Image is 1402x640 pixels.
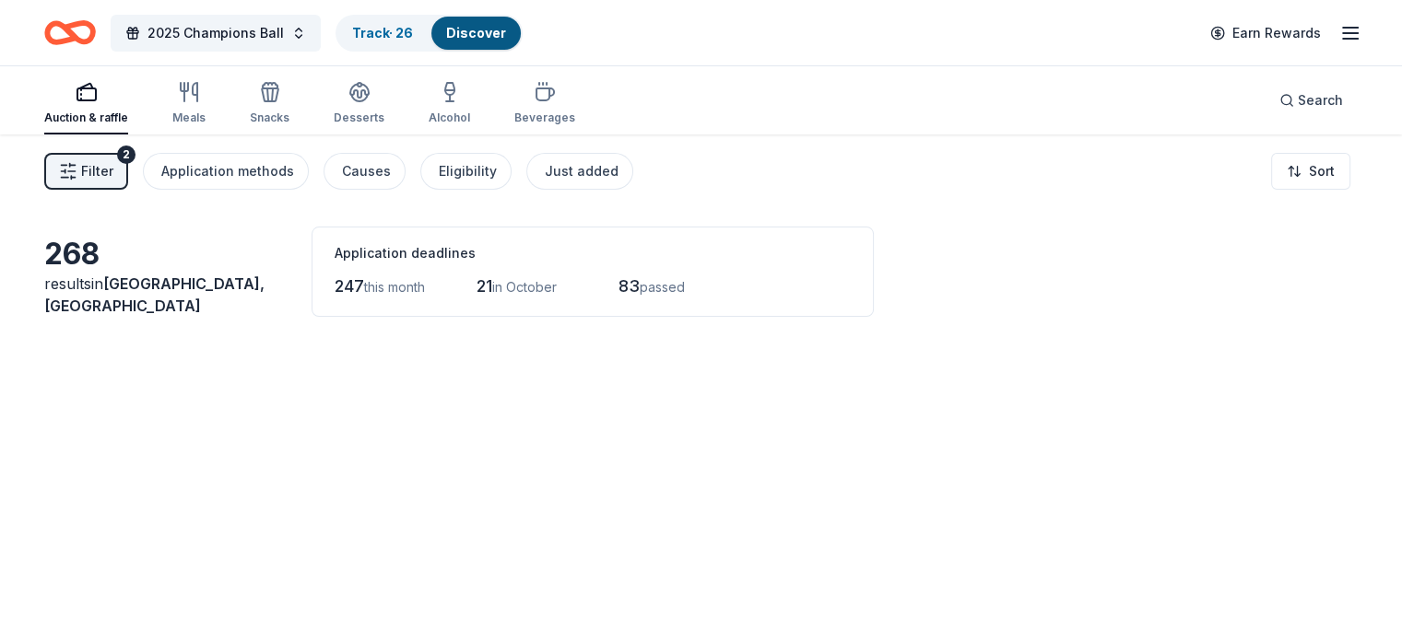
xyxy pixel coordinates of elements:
button: Filter2 [44,153,128,190]
div: Meals [172,111,206,125]
span: in [44,274,265,315]
div: results [44,273,289,317]
div: Application deadlines [335,242,851,264]
a: Track· 26 [352,25,413,41]
button: Snacks [250,74,289,134]
button: Desserts [334,74,384,134]
div: Just added [545,160,619,182]
button: Sort [1271,153,1350,190]
button: Eligibility [420,153,512,190]
div: 268 [44,236,289,273]
button: Search [1265,82,1358,119]
button: Application methods [143,153,309,190]
span: 21 [477,276,492,296]
span: 2025 Champions Ball [147,22,284,44]
div: Beverages [514,111,575,125]
span: 247 [335,276,364,296]
a: Home [44,11,96,54]
div: Eligibility [439,160,497,182]
button: Alcohol [429,74,470,134]
span: passed [640,279,685,295]
button: 2025 Champions Ball [111,15,321,52]
div: Application methods [161,160,294,182]
span: [GEOGRAPHIC_DATA], [GEOGRAPHIC_DATA] [44,274,265,315]
button: Track· 26Discover [336,15,523,52]
div: Snacks [250,111,289,125]
button: Auction & raffle [44,74,128,134]
a: Discover [446,25,506,41]
div: Desserts [334,111,384,125]
span: in October [492,279,557,295]
span: 83 [619,276,640,296]
div: Causes [342,160,391,182]
span: this month [364,279,425,295]
div: Alcohol [429,111,470,125]
div: Auction & raffle [44,111,128,125]
span: Sort [1309,160,1335,182]
a: Earn Rewards [1199,17,1332,50]
button: Beverages [514,74,575,134]
span: Filter [81,160,113,182]
button: Meals [172,74,206,134]
span: Search [1298,89,1343,111]
button: Just added [526,153,633,190]
button: Causes [324,153,406,190]
div: 2 [117,145,135,164]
